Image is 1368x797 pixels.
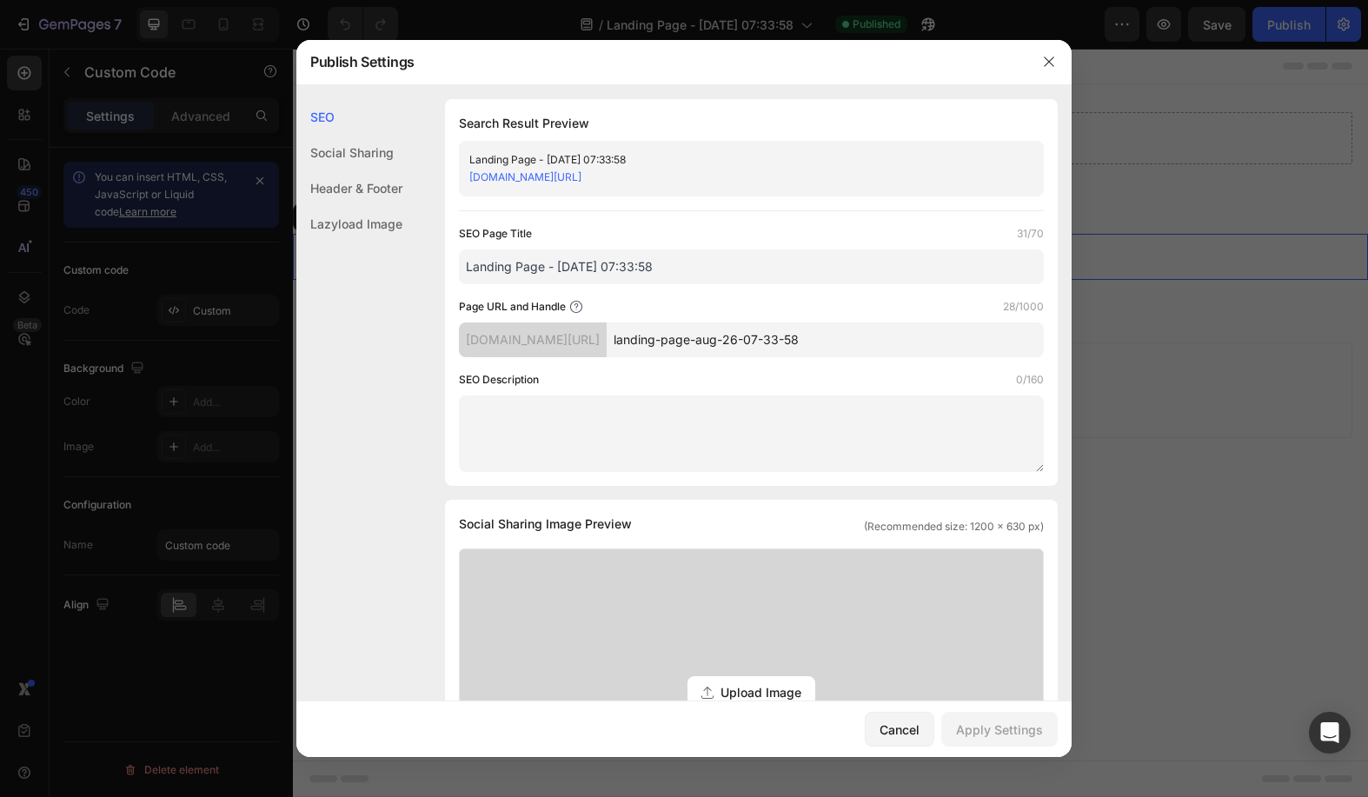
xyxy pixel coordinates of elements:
[459,249,1044,284] input: Title
[607,322,1044,357] input: Handle
[459,371,539,389] label: SEO Description
[350,323,455,342] div: Choose templates
[469,170,581,183] a: [DOMAIN_NAME][URL]
[469,151,1005,169] div: Landing Page - [DATE] 07:33:58
[502,83,594,96] div: Drop element here
[1309,712,1351,754] div: Open Intercom Messenger
[459,298,566,315] label: Page URL and Handle
[459,514,632,535] span: Social Sharing Image Preview
[459,322,607,357] div: [DOMAIN_NAME][URL]
[880,721,920,739] div: Cancel
[459,113,1044,134] h1: Search Result Preview
[614,323,721,342] div: Add blank section
[459,225,532,242] label: SEO Page Title
[865,712,934,747] button: Cancel
[296,170,402,206] div: Header & Footer
[485,345,578,361] span: from URL or image
[956,721,1043,739] div: Apply Settings
[296,99,402,135] div: SEO
[342,345,462,361] span: inspired by CRO experts
[22,161,96,176] div: Custom Code
[721,683,801,701] span: Upload Image
[1003,298,1044,315] label: 28/1000
[941,712,1058,747] button: Apply Settings
[296,206,402,242] div: Lazyload Image
[864,519,1044,535] span: (Recommended size: 1200 x 630 px)
[296,39,1026,84] div: Publish Settings
[496,284,579,302] span: Add section
[1016,371,1044,389] label: 0/160
[296,135,402,170] div: Social Sharing
[487,323,578,342] div: Generate layout
[1017,225,1044,242] label: 31/70
[601,345,731,361] span: then drag & drop elements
